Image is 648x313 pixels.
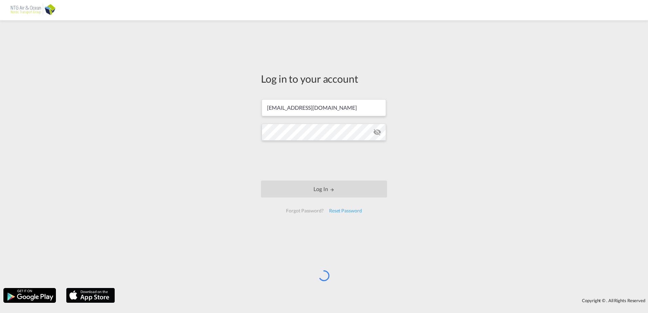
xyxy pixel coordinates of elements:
div: Log in to your account [261,71,387,86]
img: google.png [3,287,57,304]
div: Forgot Password? [283,205,326,217]
iframe: reCAPTCHA [272,147,376,174]
input: Enter email/phone number [262,99,386,116]
button: LOGIN [261,181,387,197]
md-icon: icon-eye-off [373,128,381,136]
div: Reset Password [326,205,365,217]
img: apple.png [65,287,116,304]
img: af31b1c0b01f11ecbc353f8e72265e29.png [10,3,56,18]
div: Copyright © . All Rights Reserved [118,295,648,306]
